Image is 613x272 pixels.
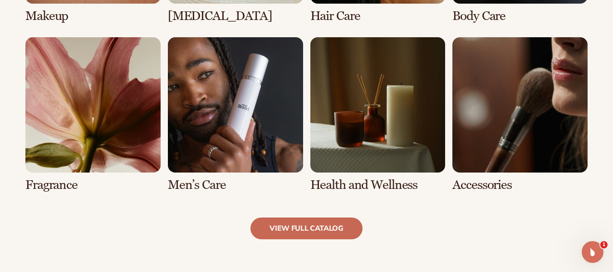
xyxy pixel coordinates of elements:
[310,9,446,23] h3: Hair Care
[25,9,161,23] h3: Makeup
[582,241,603,263] iframe: Intercom live chat
[310,37,446,192] div: 7 / 8
[600,241,608,248] span: 1
[168,37,303,192] div: 6 / 8
[168,9,303,23] h3: [MEDICAL_DATA]
[25,37,161,192] div: 5 / 8
[452,9,588,23] h3: Body Care
[452,37,588,192] div: 8 / 8
[250,218,363,239] a: view full catalog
